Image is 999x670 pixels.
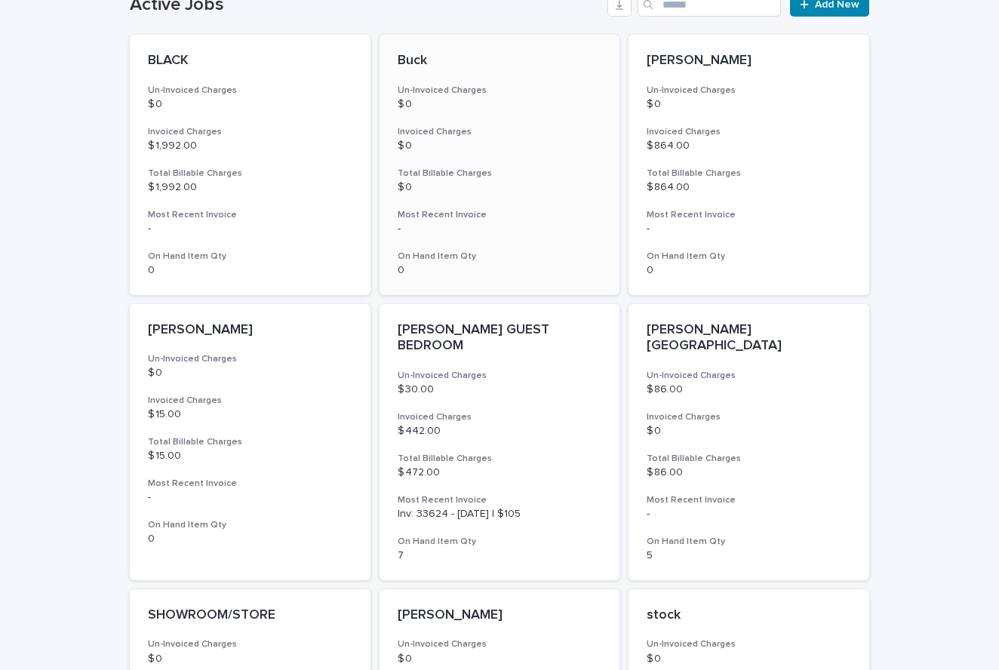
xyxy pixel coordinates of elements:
[148,478,352,490] h3: Most Recent Invoice
[398,140,602,152] p: $ 0
[130,304,370,580] a: [PERSON_NAME]Un-Invoiced Charges$ 0Invoiced Charges$ 15.00Total Billable Charges$ 15.00Most Recen...
[148,140,352,152] p: $ 1,992.00
[380,304,620,580] a: [PERSON_NAME] GUEST BEDROOMUn-Invoiced Charges$ 30.00Invoiced Charges$ 442.00Total Billable Charg...
[148,353,352,365] h3: Un-Invoiced Charges
[148,85,352,97] h3: Un-Invoiced Charges
[398,549,602,562] p: 7
[398,508,602,521] p: Inv: 33624 - [DATE] | $105
[148,264,352,277] p: 0
[647,653,851,665] p: $ 0
[148,450,352,463] p: $ 15.00
[148,607,352,624] p: SHOWROOM/STORE
[148,126,352,138] h3: Invoiced Charges
[398,53,602,69] p: Buck
[148,367,352,380] p: $ 0
[148,519,352,531] h3: On Hand Item Qty
[398,653,602,665] p: $ 0
[148,250,352,263] h3: On Hand Item Qty
[398,411,602,423] h3: Invoiced Charges
[647,85,851,97] h3: Un-Invoiced Charges
[398,181,602,194] p: $ 0
[398,322,602,355] p: [PERSON_NAME] GUEST BEDROOM
[647,411,851,423] h3: Invoiced Charges
[647,453,851,465] h3: Total Billable Charges
[398,494,602,506] h3: Most Recent Invoice
[130,35,370,295] a: BLACKUn-Invoiced Charges$ 0Invoiced Charges$ 1,992.00Total Billable Charges$ 1,992.00Most Recent ...
[398,223,602,235] p: -
[398,85,602,97] h3: Un-Invoiced Charges
[398,607,602,624] p: [PERSON_NAME]
[647,98,851,111] p: $ 0
[647,466,851,479] p: $ 86.00
[148,98,352,111] p: $ 0
[647,181,851,194] p: $ 864.00
[647,322,851,355] p: [PERSON_NAME][GEOGRAPHIC_DATA]
[629,35,869,295] a: [PERSON_NAME]Un-Invoiced Charges$ 0Invoiced Charges$ 864.00Total Billable Charges$ 864.00Most Rec...
[398,98,602,111] p: $ 0
[398,383,602,396] p: $ 30.00
[148,436,352,448] h3: Total Billable Charges
[398,250,602,263] h3: On Hand Item Qty
[647,370,851,382] h3: Un-Invoiced Charges
[148,167,352,180] h3: Total Billable Charges
[398,453,602,465] h3: Total Billable Charges
[148,209,352,221] h3: Most Recent Invoice
[398,425,602,438] p: $ 442.00
[647,638,851,650] h3: Un-Invoiced Charges
[647,250,851,263] h3: On Hand Item Qty
[148,638,352,650] h3: Un-Invoiced Charges
[148,223,352,235] p: -
[398,370,602,382] h3: Un-Invoiced Charges
[148,653,352,665] p: $ 0
[647,508,851,521] p: -
[398,209,602,221] h3: Most Recent Invoice
[647,536,851,548] h3: On Hand Item Qty
[148,181,352,194] p: $ 1,992.00
[398,126,602,138] h3: Invoiced Charges
[398,536,602,548] h3: On Hand Item Qty
[647,607,851,624] p: stock
[647,126,851,138] h3: Invoiced Charges
[647,167,851,180] h3: Total Billable Charges
[647,264,851,277] p: 0
[647,53,851,69] p: [PERSON_NAME]
[647,223,851,235] p: -
[647,140,851,152] p: $ 864.00
[398,466,602,479] p: $ 472.00
[148,533,352,546] p: 0
[629,304,869,580] a: [PERSON_NAME][GEOGRAPHIC_DATA]Un-Invoiced Charges$ 86.00Invoiced Charges$ 0Total Billable Charges...
[398,638,602,650] h3: Un-Invoiced Charges
[647,425,851,438] p: $ 0
[148,491,352,504] p: -
[148,53,352,69] p: BLACK
[148,408,352,421] p: $ 15.00
[398,167,602,180] h3: Total Billable Charges
[148,322,352,339] p: [PERSON_NAME]
[647,494,851,506] h3: Most Recent Invoice
[647,383,851,396] p: $ 86.00
[398,264,602,277] p: 0
[148,395,352,407] h3: Invoiced Charges
[380,35,620,295] a: BuckUn-Invoiced Charges$ 0Invoiced Charges$ 0Total Billable Charges$ 0Most Recent Invoice-On Hand...
[647,549,851,562] p: 5
[647,209,851,221] h3: Most Recent Invoice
